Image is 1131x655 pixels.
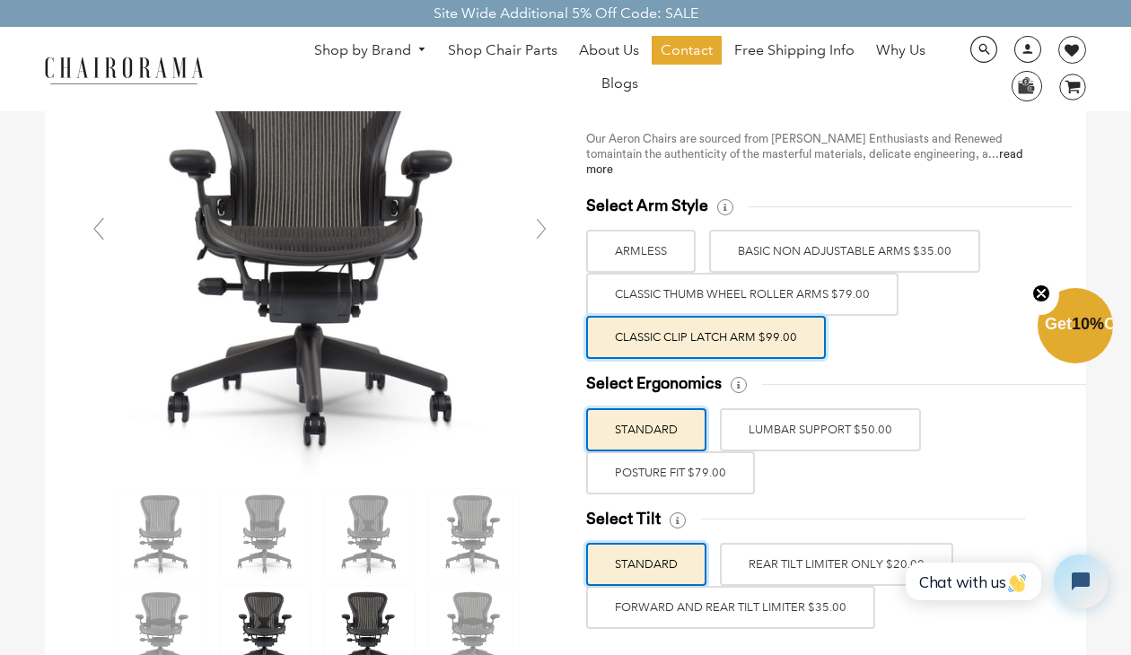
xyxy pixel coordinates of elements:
[1038,290,1113,365] div: Get10%OffClose teaser
[429,489,519,579] img: Herman Miller Classic Aeron Chair | Black | Size C - chairorama
[570,36,648,65] a: About Us
[579,41,639,60] span: About Us
[586,451,755,494] label: POSTURE FIT $79.00
[1072,315,1104,333] span: 10%
[586,230,696,273] label: ARMLESS
[601,74,638,93] span: Blogs
[290,36,951,102] nav: DesktopNavigation
[886,539,1123,624] iframe: Tidio Chat
[1013,72,1040,99] img: WhatsApp_Image_2024-07-12_at_16.23.01.webp
[439,36,566,65] a: Shop Chair Parts
[586,509,661,529] span: Select Tilt
[876,41,925,60] span: Why Us
[586,148,1023,175] span: maintain the authenticity of the masterful materials, delicate engineering, a...
[586,133,1003,160] span: Our Aeron Chairs are sourced from [PERSON_NAME] Enthusiasts and Renewed to
[34,54,214,85] img: chairorama
[661,41,713,60] span: Contact
[652,36,722,65] a: Contact
[586,586,875,629] label: FORWARD AND REAR TILT LIMITER $35.00
[586,373,722,394] span: Select Ergonomics
[592,69,647,98] a: Blogs
[586,273,899,316] label: Classic Thumb Wheel Roller Arms $79.00
[725,36,864,65] a: Free Shipping Info
[586,543,706,586] label: STANDARD
[325,489,415,579] img: Herman Miller Classic Aeron Chair | Black | Size C - chairorama
[448,41,557,60] span: Shop Chair Parts
[734,41,855,60] span: Free Shipping Info
[117,489,206,579] img: Herman Miller Classic Aeron Chair | Black | Size C - chairorama
[305,37,436,65] a: Shop by Brand
[867,36,934,65] a: Why Us
[586,316,826,359] label: Classic Clip Latch Arm $99.00
[1045,315,1127,333] span: Get Off
[709,230,980,273] label: BASIC NON ADJUSTABLE ARMS $35.00
[1023,274,1059,315] button: Close teaser
[720,543,953,586] label: REAR TILT LIMITER ONLY $20.00
[221,489,311,579] img: Herman Miller Classic Aeron Chair | Black | Size C - chairorama
[586,196,708,216] span: Select Arm Style
[720,408,921,451] label: LUMBAR SUPPORT $50.00
[586,408,706,451] label: STANDARD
